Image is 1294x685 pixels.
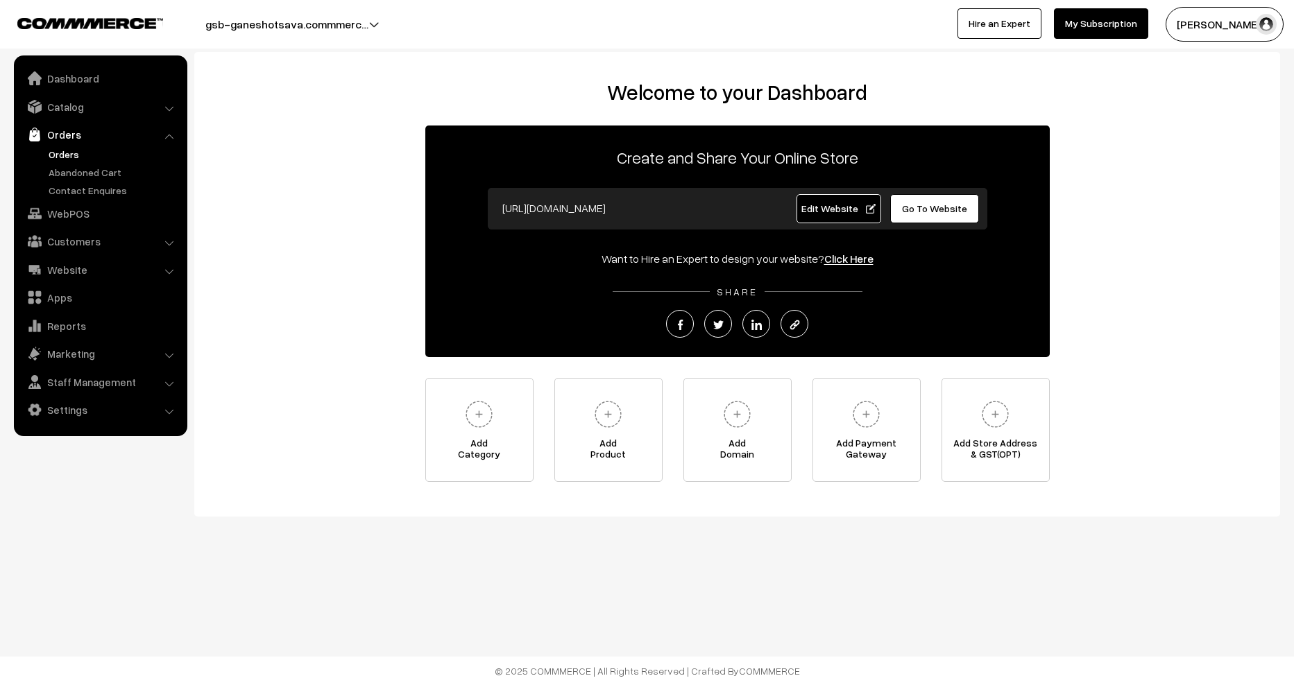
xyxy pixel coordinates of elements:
[824,252,874,266] a: Click Here
[17,66,182,91] a: Dashboard
[813,437,920,465] span: Add Payment Gateway
[1166,7,1284,42] button: [PERSON_NAME]
[45,183,182,198] a: Contact Enquires
[1256,14,1277,35] img: user
[17,229,182,254] a: Customers
[17,397,182,422] a: Settings
[684,437,791,465] span: Add Domain
[847,395,885,433] img: plus.svg
[801,202,876,214] span: Edit Website
[426,437,533,465] span: Add Category
[942,437,1049,465] span: Add Store Address & GST(OPT)
[554,378,663,482] a: AddProduct
[460,395,498,433] img: plus.svg
[425,250,1050,267] div: Want to Hire an Expert to design your website?
[710,286,765,297] span: SHARE
[890,194,980,223] a: Go To Website
[17,370,182,394] a: Staff Management
[425,145,1050,170] p: Create and Share Your Online Store
[17,257,182,282] a: Website
[942,378,1050,482] a: Add Store Address& GST(OPT)
[718,395,756,433] img: plus.svg
[976,395,1014,433] img: plus.svg
[797,194,881,223] a: Edit Website
[739,665,800,677] a: COMMMERCE
[17,341,182,366] a: Marketing
[1054,8,1148,39] a: My Subscription
[957,8,1041,39] a: Hire an Expert
[17,14,139,31] a: COMMMERCE
[17,94,182,119] a: Catalog
[555,437,662,465] span: Add Product
[425,378,534,482] a: AddCategory
[17,313,182,338] a: Reports
[17,122,182,147] a: Orders
[902,202,967,214] span: Go To Website
[17,285,182,310] a: Apps
[683,378,792,482] a: AddDomain
[45,147,182,162] a: Orders
[17,201,182,226] a: WebPOS
[17,18,163,28] img: COMMMERCE
[157,7,417,42] button: gsb-ganeshotsava.commmerc…
[208,80,1266,105] h2: Welcome to your Dashboard
[812,378,921,482] a: Add PaymentGateway
[45,165,182,180] a: Abandoned Cart
[589,395,627,433] img: plus.svg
